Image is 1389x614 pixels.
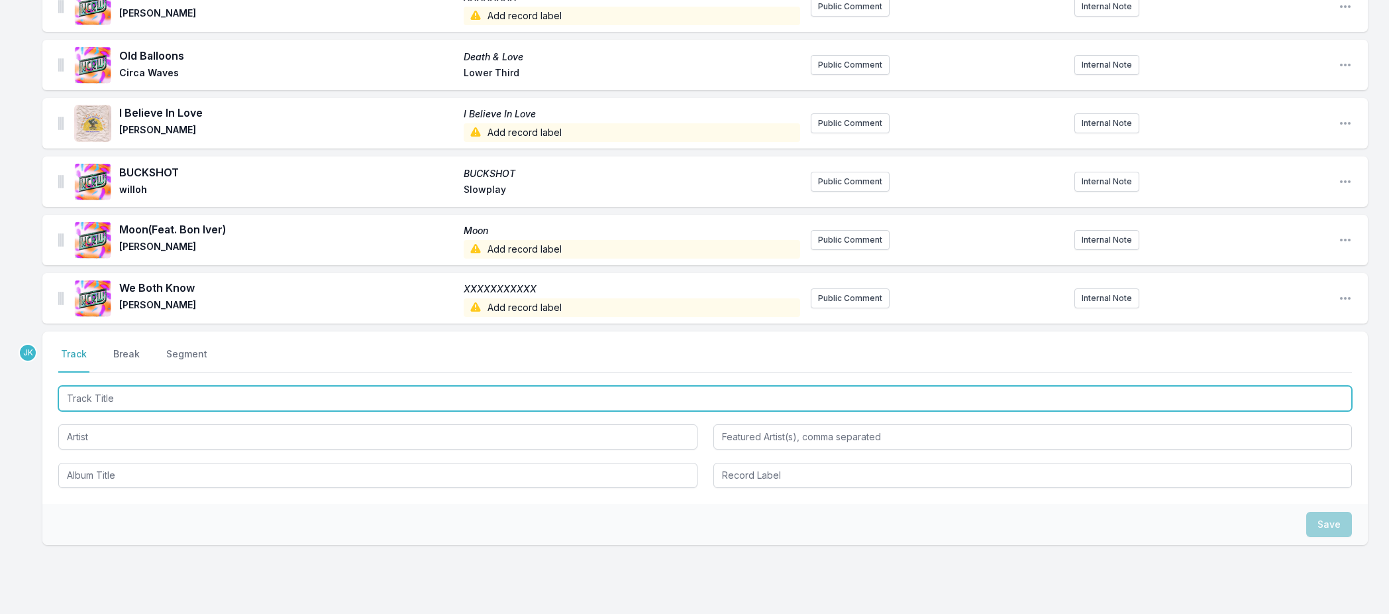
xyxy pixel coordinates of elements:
img: XXXXXXXXXXX [74,280,111,317]
button: Open playlist item options [1339,233,1352,247]
button: Open playlist item options [1339,175,1352,188]
span: I Believe In Love [464,107,800,121]
span: willoh [119,183,456,199]
span: Add record label [464,123,800,142]
button: Open playlist item options [1339,117,1352,130]
span: XXXXXXXXXXX [464,282,800,296]
button: Open playlist item options [1339,58,1352,72]
input: Record Label [713,463,1353,488]
span: We Both Know [119,280,456,296]
span: I Believe In Love [119,105,456,121]
button: Public Comment [811,230,890,250]
button: Save [1306,512,1352,537]
span: Moon [464,224,800,237]
span: Death & Love [464,50,800,64]
button: Track [58,347,89,373]
span: Slowplay [464,183,800,199]
button: Public Comment [811,288,890,308]
span: BUCKSHOT [464,167,800,180]
span: Lower Third [464,66,800,82]
img: Moon [74,221,111,259]
span: Old Balloons [119,48,456,64]
img: Drag Handle [58,233,64,247]
img: Drag Handle [58,58,64,72]
span: [PERSON_NAME] [119,7,456,25]
img: BUCKSHOT [74,163,111,200]
span: [PERSON_NAME] [119,298,456,317]
button: Internal Note [1074,288,1139,308]
img: Drag Handle [58,292,64,305]
button: Segment [164,347,210,373]
img: Drag Handle [58,175,64,188]
input: Track Title [58,386,1352,411]
span: [PERSON_NAME] [119,240,456,259]
input: Featured Artist(s), comma separated [713,424,1353,450]
span: [PERSON_NAME] [119,123,456,142]
button: Internal Note [1074,172,1139,192]
span: Circa Waves [119,66,456,82]
img: I Believe In Love [74,105,111,142]
button: Internal Note [1074,230,1139,250]
img: Death & Love [74,46,111,84]
button: Open playlist item options [1339,292,1352,305]
button: Public Comment [811,113,890,133]
input: Album Title [58,463,697,488]
button: Public Comment [811,55,890,75]
span: Add record label [464,7,800,25]
input: Artist [58,424,697,450]
span: Moon (Feat. Bon Iver) [119,221,456,237]
span: Add record label [464,240,800,259]
button: Public Comment [811,172,890,192]
button: Internal Note [1074,113,1139,133]
button: Internal Note [1074,55,1139,75]
img: Drag Handle [58,117,64,130]
span: BUCKSHOT [119,164,456,180]
span: Add record label [464,298,800,317]
button: Break [111,347,142,373]
p: Jason Kramer [19,343,37,362]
